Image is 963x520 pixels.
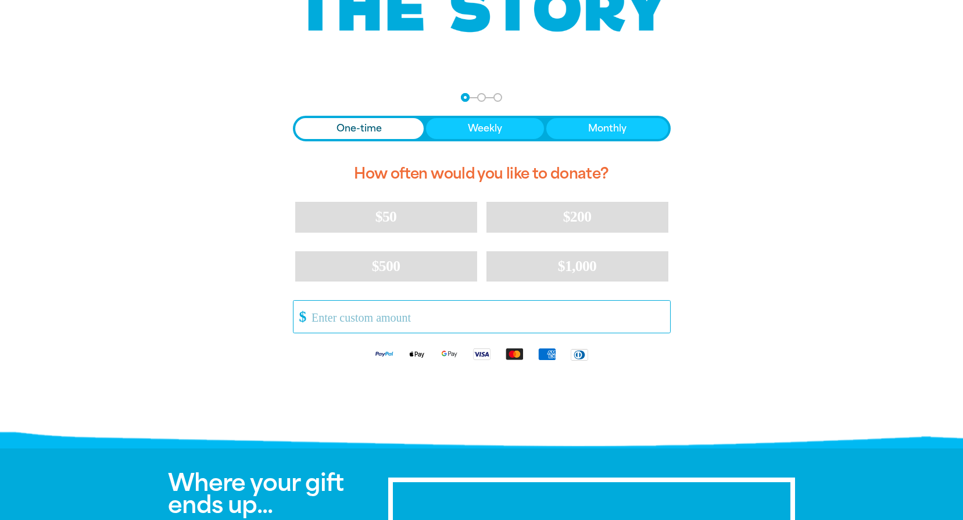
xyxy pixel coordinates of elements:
[498,347,531,361] img: Mastercard logo
[433,347,466,361] img: Google Pay logo
[372,258,400,275] span: $500
[531,347,563,361] img: American Express logo
[375,208,396,225] span: $50
[468,122,502,136] span: Weekly
[336,122,382,136] span: One-time
[563,348,596,361] img: Diners Club logo
[466,347,498,361] img: Visa logo
[295,118,424,139] button: One-time
[426,118,544,139] button: Weekly
[558,258,597,275] span: $1,000
[295,251,477,282] button: $500
[546,118,668,139] button: Monthly
[563,208,592,225] span: $200
[486,251,668,282] button: $1,000
[293,304,306,330] span: $
[368,347,400,361] img: Paypal logo
[588,122,627,136] span: Monthly
[477,93,486,102] button: Navigate to step 2 of 3 to enter your details
[293,116,671,141] div: Donation frequency
[293,155,671,193] h2: How often would you like to donate?
[461,93,470,102] button: Navigate to step 1 of 3 to enter your donation amount
[168,469,343,519] span: Where your gift ends up...
[303,301,670,333] input: Enter custom amount
[493,93,502,102] button: Navigate to step 3 of 3 to enter your payment details
[293,338,671,370] div: Available payment methods
[486,202,668,232] button: $200
[295,202,477,232] button: $50
[400,347,433,361] img: Apple Pay logo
